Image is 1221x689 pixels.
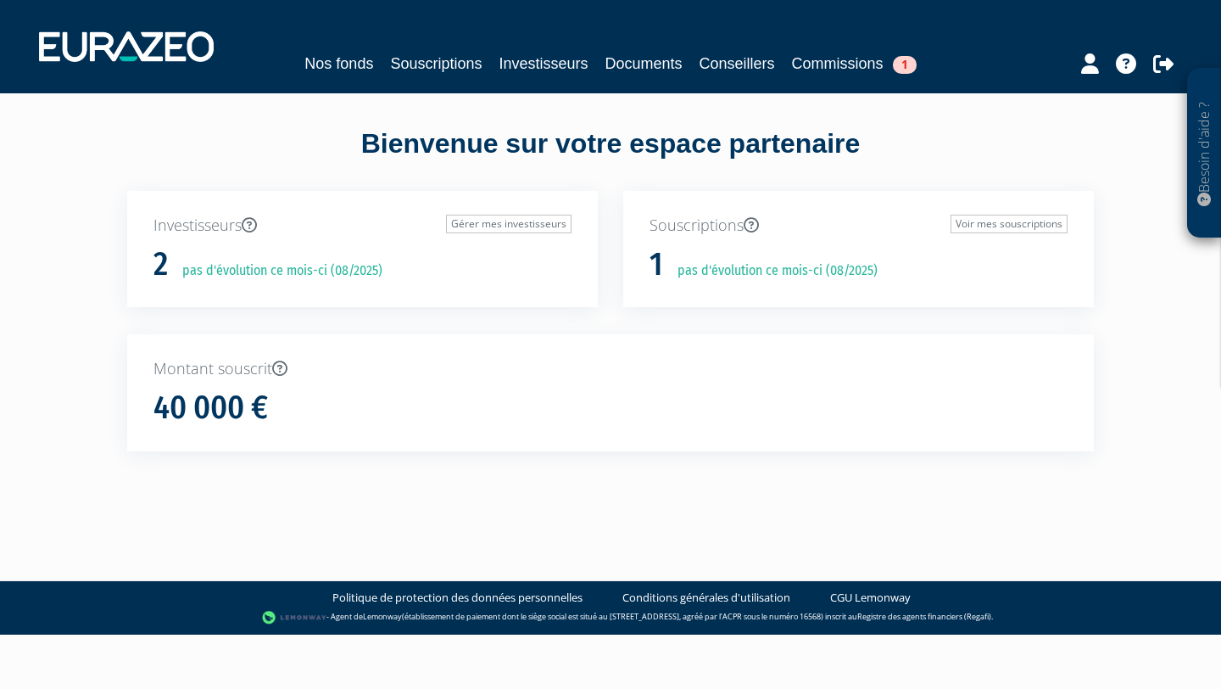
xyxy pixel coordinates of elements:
a: Documents [605,52,683,76]
a: Commissions1 [792,52,917,76]
p: pas d'évolution ce mois-ci (08/2025) [170,261,382,281]
a: Lemonway [363,611,402,622]
p: Investisseurs [153,215,571,237]
div: Bienvenue sur votre espace partenaire [114,125,1107,191]
p: pas d'évolution ce mois-ci (08/2025) [666,261,878,281]
div: - Agent de (établissement de paiement dont le siège social est situé au [STREET_ADDRESS], agréé p... [17,609,1204,626]
h1: 40 000 € [153,390,268,426]
a: Conseillers [700,52,775,76]
a: Gérer mes investisseurs [446,215,571,233]
img: 1732889491-logotype_eurazeo_blanc_rvb.png [39,31,214,62]
a: Souscriptions [390,52,482,76]
h1: 2 [153,247,168,283]
span: 1 [893,56,917,74]
h1: 1 [650,247,663,283]
a: Investisseurs [499,52,588,76]
p: Besoin d'aide ? [1195,77,1214,230]
a: CGU Lemonway [830,590,911,606]
a: Politique de protection des données personnelles [332,590,583,606]
a: Nos fonds [304,52,373,76]
p: Montant souscrit [153,358,1068,380]
a: Conditions générales d'utilisation [622,590,790,606]
a: Registre des agents financiers (Regafi) [857,611,991,622]
img: logo-lemonway.png [262,609,327,626]
a: Voir mes souscriptions [951,215,1068,233]
p: Souscriptions [650,215,1068,237]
